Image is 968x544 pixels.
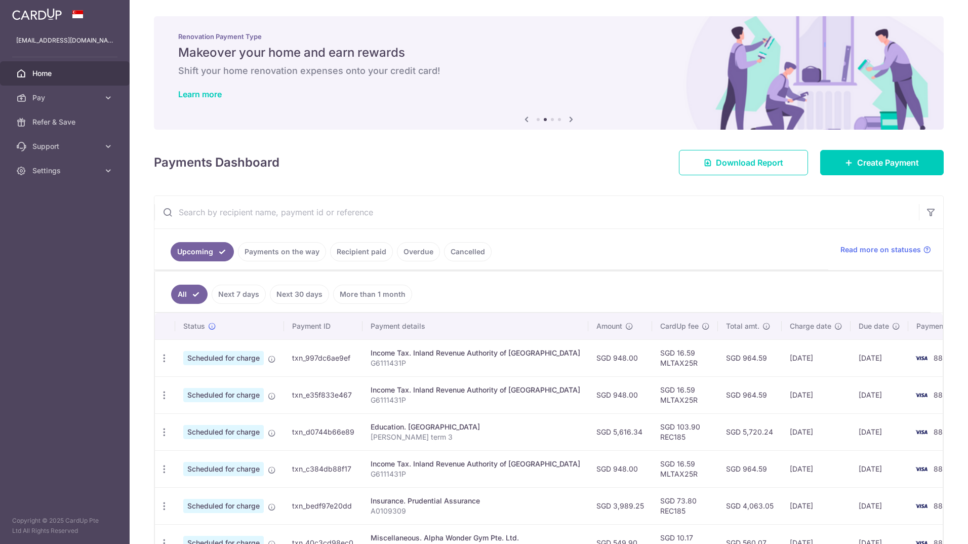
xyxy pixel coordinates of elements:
[859,321,889,331] span: Due date
[32,93,99,103] span: Pay
[284,313,362,339] th: Payment ID
[371,348,580,358] div: Income Tax. Inland Revenue Authority of [GEOGRAPHIC_DATA]
[588,376,652,413] td: SGD 948.00
[851,450,908,487] td: [DATE]
[371,506,580,516] p: A0109309
[911,352,932,364] img: Bank Card
[718,413,782,450] td: SGD 5,720.24
[154,196,919,228] input: Search by recipient name, payment id or reference
[934,354,951,362] span: 8878
[444,242,492,261] a: Cancelled
[330,242,393,261] a: Recipient paid
[588,339,652,376] td: SGD 948.00
[238,242,326,261] a: Payments on the way
[596,321,622,331] span: Amount
[716,157,783,169] span: Download Report
[820,150,944,175] a: Create Payment
[371,469,580,479] p: G6111431P
[12,8,62,20] img: CardUp
[183,321,205,331] span: Status
[212,285,266,304] a: Next 7 days
[284,339,362,376] td: txn_997dc6ae9ef
[154,16,944,130] img: Renovation banner
[934,501,951,510] span: 8878
[588,450,652,487] td: SGD 948.00
[284,487,362,524] td: txn_bedf97e20dd
[934,428,951,436] span: 8878
[652,413,718,450] td: SGD 103.90 REC185
[397,242,440,261] a: Overdue
[284,413,362,450] td: txn_d0744b66e89
[851,487,908,524] td: [DATE]
[857,157,919,169] span: Create Payment
[32,117,99,127] span: Refer & Save
[782,413,851,450] td: [DATE]
[371,395,580,405] p: G6111431P
[333,285,412,304] a: More than 1 month
[726,321,759,331] span: Total amt.
[934,391,951,399] span: 8878
[362,313,588,339] th: Payment details
[183,425,264,439] span: Scheduled for charge
[284,450,362,487] td: txn_c384db88f17
[652,487,718,524] td: SGD 73.80 REC185
[32,141,99,151] span: Support
[851,376,908,413] td: [DATE]
[911,426,932,438] img: Bank Card
[178,32,919,41] p: Renovation Payment Type
[183,462,264,476] span: Scheduled for charge
[183,499,264,513] span: Scheduled for charge
[371,432,580,442] p: [PERSON_NAME] term 3
[934,464,951,473] span: 8878
[284,376,362,413] td: txn_e35f833e467
[782,487,851,524] td: [DATE]
[718,487,782,524] td: SGD 4,063.05
[183,388,264,402] span: Scheduled for charge
[660,321,699,331] span: CardUp fee
[911,500,932,512] img: Bank Card
[16,35,113,46] p: [EMAIL_ADDRESS][DOMAIN_NAME]
[371,422,580,432] div: Education. [GEOGRAPHIC_DATA]
[782,450,851,487] td: [DATE]
[371,385,580,395] div: Income Tax. Inland Revenue Authority of [GEOGRAPHIC_DATA]
[371,496,580,506] div: Insurance. Prudential Assurance
[718,450,782,487] td: SGD 964.59
[154,153,279,172] h4: Payments Dashboard
[782,339,851,376] td: [DATE]
[652,450,718,487] td: SGD 16.59 MLTAX25R
[371,358,580,368] p: G6111431P
[178,45,919,61] h5: Makeover your home and earn rewards
[840,245,921,255] span: Read more on statuses
[851,339,908,376] td: [DATE]
[371,459,580,469] div: Income Tax. Inland Revenue Authority of [GEOGRAPHIC_DATA]
[652,339,718,376] td: SGD 16.59 MLTAX25R
[178,65,919,77] h6: Shift your home renovation expenses onto your credit card!
[588,487,652,524] td: SGD 3,989.25
[171,285,208,304] a: All
[32,68,99,79] span: Home
[32,166,99,176] span: Settings
[911,463,932,475] img: Bank Card
[782,376,851,413] td: [DATE]
[679,150,808,175] a: Download Report
[371,533,580,543] div: Miscellaneous. Alpha Wonder Gym Pte. Ltd.
[652,376,718,413] td: SGD 16.59 MLTAX25R
[588,413,652,450] td: SGD 5,616.34
[790,321,831,331] span: Charge date
[178,89,222,99] a: Learn more
[911,389,932,401] img: Bank Card
[718,339,782,376] td: SGD 964.59
[840,245,931,255] a: Read more on statuses
[851,413,908,450] td: [DATE]
[183,351,264,365] span: Scheduled for charge
[171,242,234,261] a: Upcoming
[718,376,782,413] td: SGD 964.59
[270,285,329,304] a: Next 30 days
